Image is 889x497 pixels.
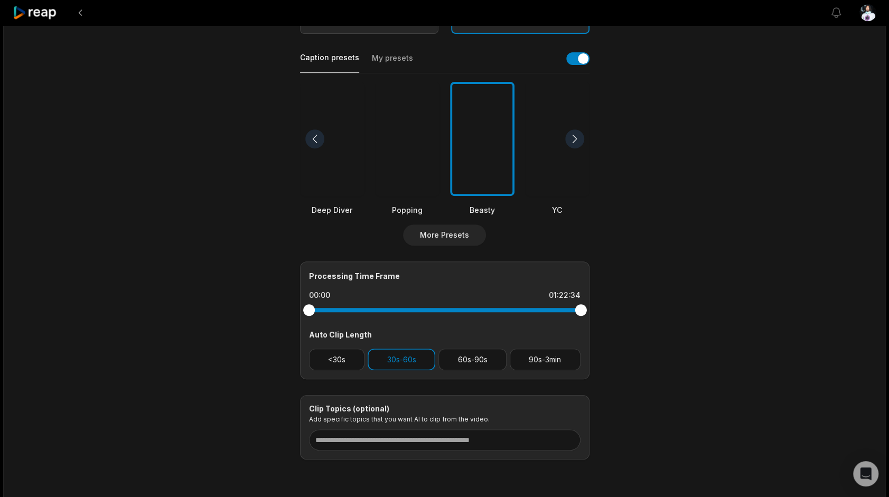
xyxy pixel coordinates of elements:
button: <30s [309,349,365,370]
div: Open Intercom Messenger [853,461,878,486]
button: 30s-60s [368,349,435,370]
button: 60s-90s [438,349,507,370]
button: Caption presets [300,52,359,73]
div: YC [525,204,589,215]
button: My presets [372,53,413,73]
div: Auto Clip Length [309,329,581,340]
button: 90s-3min [510,349,581,370]
div: Deep Diver [300,204,364,215]
div: Beasty [450,204,514,215]
div: Popping [375,204,439,215]
p: Add specific topics that you want AI to clip from the video. [309,415,581,423]
button: More Presets [403,224,486,246]
div: Clip Topics (optional) [309,404,581,414]
div: 01:22:34 [549,290,581,301]
div: 00:00 [309,290,330,301]
div: Processing Time Frame [309,270,581,282]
